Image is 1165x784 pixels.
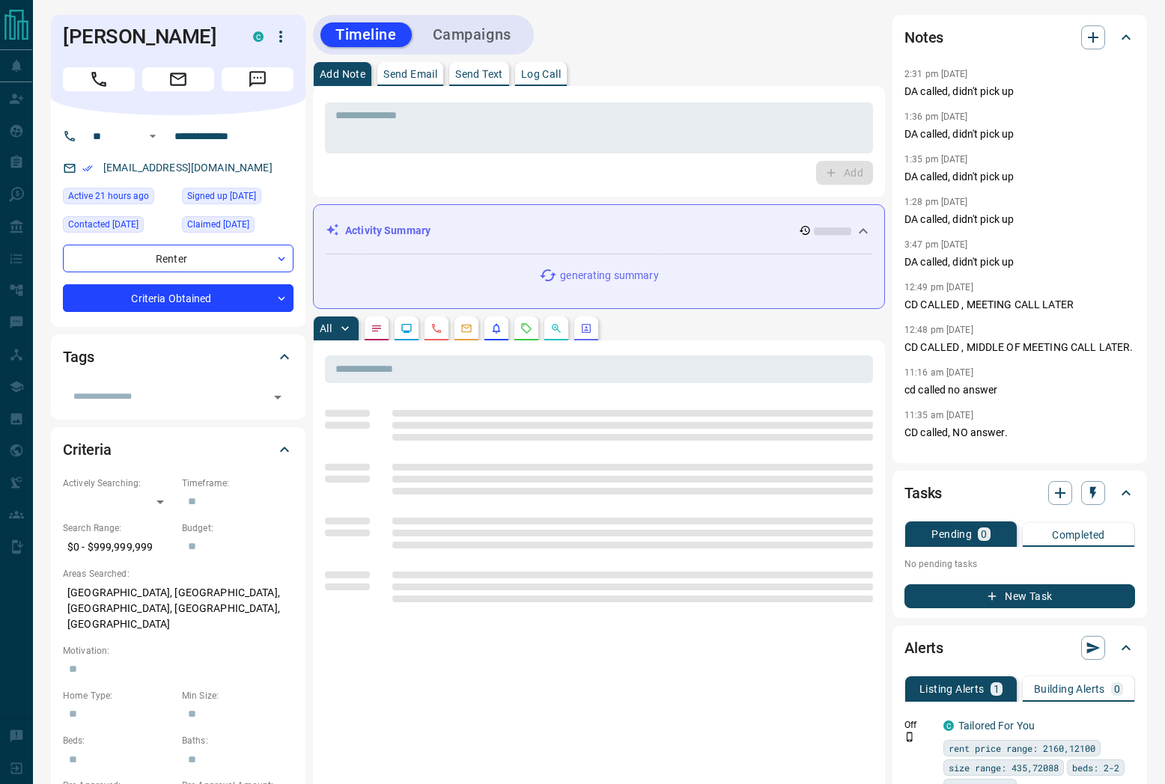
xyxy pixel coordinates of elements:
div: Fri Nov 20 2020 [182,188,293,209]
span: size range: 435,72088 [949,760,1059,775]
p: All [320,323,332,334]
button: New Task [904,584,1135,608]
p: Send Email [383,69,437,79]
p: DA called, didn't pick up [904,126,1135,142]
p: $0 - $999,999,999 [63,535,174,560]
div: Tags [63,339,293,375]
div: Mon Sep 15 2025 [63,188,174,209]
p: 11:35 am [DATE] [904,410,973,420]
p: 1:36 pm [DATE] [904,111,968,122]
p: 1:28 pm [DATE] [904,197,968,207]
svg: Notes [371,322,383,334]
span: Signed up [DATE] [187,189,256,203]
div: Wed Sep 10 2025 [63,216,174,237]
p: Timeframe: [182,477,293,490]
button: Open [267,387,288,408]
p: Building Alerts [1034,684,1105,694]
span: Email [142,67,214,91]
svg: Requests [520,322,532,334]
div: condos.ca [943,720,954,731]
svg: Lead Browsing Activity [401,322,413,334]
p: DA called, didn't pick up [904,254,1135,270]
p: Home Type: [63,689,174,702]
div: Notes [904,19,1135,55]
p: Off [904,718,934,732]
p: DA called, didn't pick up [904,212,1135,227]
svg: Listing Alerts [490,322,502,334]
h2: Alerts [904,636,943,660]
svg: Push Notification Only [904,732,915,742]
p: 0 [1114,684,1120,694]
p: Pending [931,529,972,539]
p: Add Note [320,69,365,79]
p: Motivation: [63,644,293,658]
span: beds: 2-2 [1072,760,1119,775]
p: Log Call [521,69,561,79]
span: Call [63,67,135,91]
svg: Agent Actions [580,322,592,334]
p: 12:48 pm [DATE] [904,325,973,335]
div: Renter [63,245,293,272]
p: Min Size: [182,689,293,702]
p: DA called, didn't pick up [904,84,1135,99]
p: No pending tasks [904,553,1135,575]
div: condos.ca [253,31,264,42]
p: cd called no answer [904,382,1135,398]
span: rent price range: 2160,12100 [949,741,1095,756]
p: Listing Alerts [919,684,985,694]
h2: Tasks [904,481,942,505]
p: 11:16 am [DATE] [904,367,973,378]
p: CD called, NO answer. [904,425,1135,441]
p: 10:41 am [DATE] [904,453,973,463]
button: Campaigns [418,22,526,47]
p: Activity Summary [345,223,431,239]
div: Activity Summary [326,217,872,245]
h2: Notes [904,25,943,49]
div: Criteria Obtained [63,284,293,312]
p: CD CALLED , MIDDLE OF MEETING CALL LATER. [904,340,1135,355]
svg: Calls [431,322,442,334]
div: Criteria [63,432,293,468]
svg: Email Verified [82,163,93,174]
p: 3:47 pm [DATE] [904,239,968,250]
p: 0 [981,529,987,539]
p: Baths: [182,734,293,747]
p: Search Range: [63,521,174,535]
svg: Emails [460,322,472,334]
p: 12:49 pm [DATE] [904,282,973,293]
h2: Criteria [63,438,112,462]
span: Contacted [DATE] [68,217,139,232]
h1: [PERSON_NAME] [63,25,231,49]
a: [EMAIL_ADDRESS][DOMAIN_NAME] [103,162,273,174]
a: Tailored For You [958,720,1035,732]
p: Beds: [63,734,174,747]
p: CD CALLED , MEETING CALL LATER [904,297,1135,313]
button: Timeline [320,22,412,47]
p: [GEOGRAPHIC_DATA], [GEOGRAPHIC_DATA], [GEOGRAPHIC_DATA], [GEOGRAPHIC_DATA], [GEOGRAPHIC_DATA] [63,581,293,637]
div: Alerts [904,630,1135,666]
div: Tasks [904,475,1135,511]
h2: Tags [63,345,94,369]
div: Wed Feb 26 2025 [182,216,293,237]
p: Areas Searched: [63,567,293,581]
p: 1 [994,684,1000,694]
span: Message [222,67,293,91]
p: 1:35 pm [DATE] [904,154,968,165]
p: Budget: [182,521,293,535]
p: DA called, didn't pick up [904,169,1135,185]
p: Actively Searching: [63,477,174,490]
button: Open [144,127,162,145]
svg: Opportunities [550,322,562,334]
p: generating summary [560,268,658,284]
span: Claimed [DATE] [187,217,249,232]
p: Send Text [455,69,503,79]
span: Active 21 hours ago [68,189,149,203]
p: Completed [1052,530,1105,540]
p: 2:31 pm [DATE] [904,69,968,79]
